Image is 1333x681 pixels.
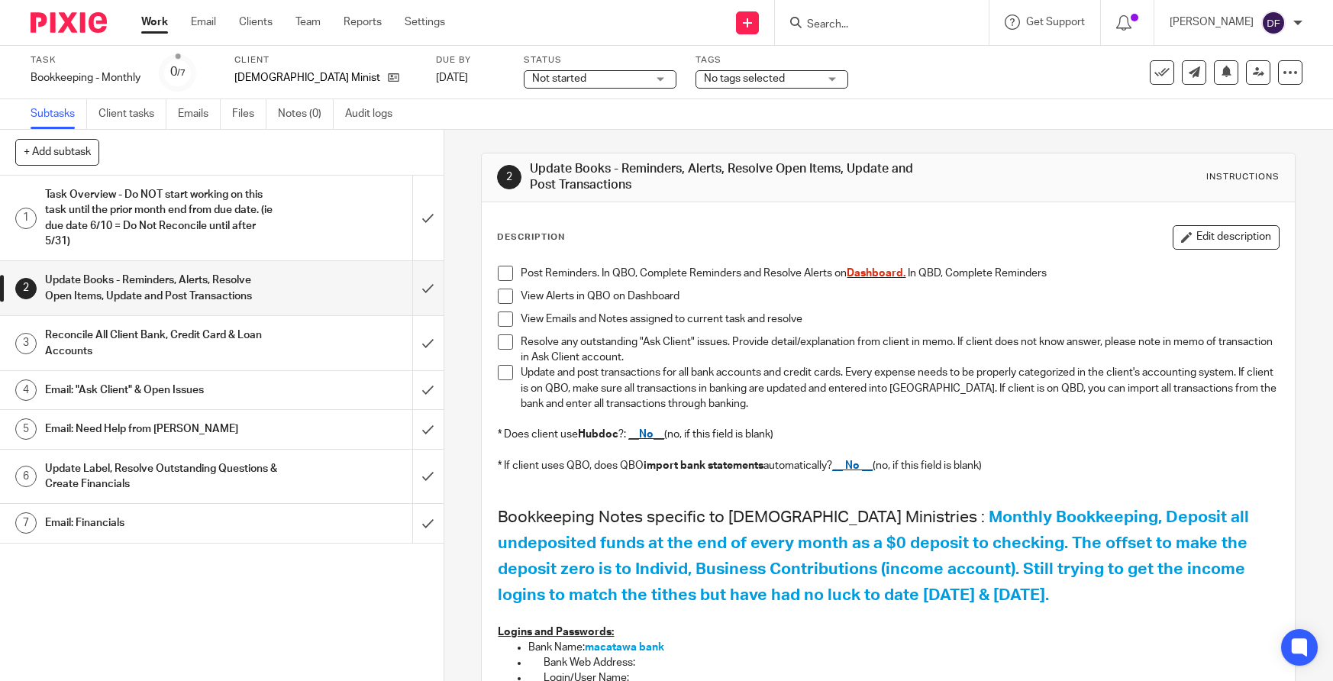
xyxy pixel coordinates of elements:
h1: Email: Financials [45,512,280,534]
p: Update and post transactions for all bank accounts and credit cards. Every expense needs to be pr... [521,365,1279,412]
a: Work [141,15,168,30]
h1: Task Overview - Do NOT start working on this task until the prior month end from due date. (ie du... [45,183,280,253]
img: Pixie [31,12,107,33]
div: 5 [15,418,37,440]
span: [DATE] [436,73,468,83]
div: 2 [497,165,521,189]
h1: Update Books - Reminders, Alerts, Resolve Open Items, Update and Post Transactions [45,269,280,308]
input: Search [805,18,943,32]
small: /7 [177,69,186,77]
a: Settings [405,15,445,30]
span: __ No __ [832,460,873,471]
button: Edit description [1173,225,1280,250]
strong: Hubdoc [578,429,618,440]
a: Files [232,99,266,129]
div: 6 [15,466,37,487]
p: [DEMOGRAPHIC_DATA] Ministries [234,70,380,86]
h1: Email: "Ask Client" & Open Issues [45,379,280,402]
p: View Emails and Notes assigned to current task and resolve [521,311,1279,327]
label: Due by [436,54,505,66]
label: Client [234,54,417,66]
a: Reports [344,15,382,30]
p: Bank Name: [528,640,1279,655]
div: Instructions [1206,171,1280,183]
span: __No__ [628,429,664,440]
a: Client tasks [98,99,166,129]
span: No tags selected [704,73,785,84]
strong: import bank statements [644,460,763,471]
span: macatawa bank [585,642,664,653]
p: Post Reminders. In QBO, Complete Reminders and Resolve Alerts on In QBD, Complete Reminders [521,266,1279,281]
a: Emails [178,99,221,129]
h2: Bookkeeping Notes specific to [DEMOGRAPHIC_DATA] Ministries : [498,505,1279,609]
a: Email [191,15,216,30]
div: 2 [15,278,37,299]
p: [PERSON_NAME] [1170,15,1254,30]
h1: Email: Need Help from [PERSON_NAME] [45,418,280,441]
h1: Reconcile All Client Bank, Credit Card & Loan Accounts [45,324,280,363]
p: * Does client use ?: (no, if this field is blank) [498,427,1279,442]
h1: Update Label, Resolve Outstanding Questions & Create Financials [45,457,280,496]
div: 3 [15,333,37,354]
div: Bookkeeping - Monthly [31,70,140,86]
button: + Add subtask [15,139,99,165]
a: Subtasks [31,99,87,129]
div: 1 [15,208,37,229]
a: Notes (0) [278,99,334,129]
label: Status [524,54,676,66]
p: Bank Web Address: [544,655,1279,670]
u: Logins and Passwords: [498,627,614,637]
div: 7 [15,512,37,534]
div: 0 [170,63,186,81]
p: Description [497,231,565,244]
div: 4 [15,379,37,401]
h1: Update Books - Reminders, Alerts, Resolve Open Items, Update and Post Transactions [530,161,921,194]
span: Dashboard. [847,268,905,279]
a: Team [295,15,321,30]
span: Get Support [1026,17,1085,27]
p: Resolve any outstanding "Ask Client" issues. Provide detail/explanation from client in memo. If c... [521,334,1279,366]
span: Not started [532,73,586,84]
a: Clients [239,15,273,30]
p: * If client uses QBO, does QBO automatically? (no, if this field is blank) [498,458,1279,473]
a: Audit logs [345,99,404,129]
img: svg%3E [1261,11,1286,35]
label: Tags [696,54,848,66]
label: Task [31,54,140,66]
p: View Alerts in QBO on Dashboard [521,289,1279,304]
